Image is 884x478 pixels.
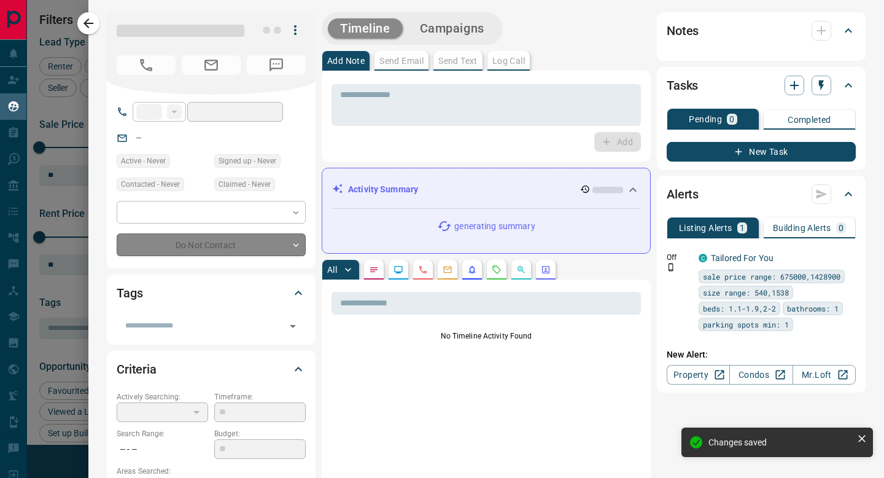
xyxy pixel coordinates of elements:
[667,16,856,45] div: Notes
[117,439,208,460] p: -- - --
[117,428,208,439] p: Search Range:
[331,331,641,342] p: No Timeline Activity Found
[793,365,856,385] a: Mr.Loft
[214,428,306,439] p: Budget:
[516,265,526,275] svg: Opportunities
[703,302,776,315] span: beds: 1.1-1.9,2-2
[787,302,839,315] span: bathrooms: 1
[667,348,856,361] p: New Alert:
[467,265,477,275] svg: Listing Alerts
[667,179,856,209] div: Alerts
[117,466,306,477] p: Areas Searched:
[284,318,301,335] button: Open
[369,265,379,275] svg: Notes
[247,55,306,75] span: No Number
[667,142,856,162] button: New Task
[408,18,497,39] button: Campaigns
[667,365,730,385] a: Property
[492,265,502,275] svg: Requests
[541,265,551,275] svg: Agent Actions
[773,224,831,232] p: Building Alerts
[454,220,535,233] p: generating summary
[740,224,745,232] p: 1
[729,365,793,385] a: Condos
[219,178,271,190] span: Claimed - Never
[117,391,208,402] p: Actively Searching:
[121,155,166,167] span: Active - Never
[667,21,699,41] h2: Notes
[327,57,365,65] p: Add Note
[839,224,843,232] p: 0
[117,355,306,384] div: Criteria
[667,252,691,263] p: Off
[788,116,831,124] p: Completed
[667,76,698,95] h2: Tasks
[328,18,403,39] button: Timeline
[418,265,428,275] svg: Calls
[443,265,452,275] svg: Emails
[348,183,418,196] p: Activity Summary
[394,265,403,275] svg: Lead Browsing Activity
[708,437,852,447] div: Changes saved
[117,278,306,308] div: Tags
[729,115,734,123] p: 0
[703,270,840,283] span: sale price range: 675000,1428900
[667,263,675,272] svg: Push Notification Only
[117,359,157,379] h2: Criteria
[117,55,176,75] span: No Number
[667,71,856,100] div: Tasks
[327,265,337,274] p: All
[699,254,707,262] div: condos.ca
[667,184,699,204] h2: Alerts
[711,253,773,263] a: Tailored For You
[117,233,306,256] div: Do Not Contact
[679,224,732,232] p: Listing Alerts
[689,115,722,123] p: Pending
[214,391,306,402] p: Timeframe:
[117,283,142,303] h2: Tags
[182,55,241,75] span: No Email
[136,133,141,143] a: --
[703,286,789,299] span: size range: 540,1538
[219,155,276,167] span: Signed up - Never
[332,178,640,201] div: Activity Summary
[121,178,180,190] span: Contacted - Never
[703,318,789,331] span: parking spots min: 1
